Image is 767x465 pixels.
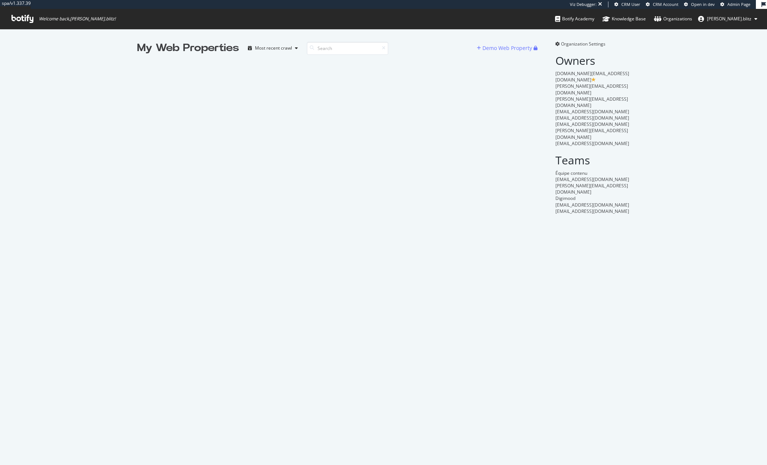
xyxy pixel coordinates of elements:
span: [EMAIL_ADDRESS][DOMAIN_NAME] [555,176,629,183]
span: alexandre.blitz [707,16,751,22]
div: Most recent crawl [255,46,292,50]
span: [PERSON_NAME][EMAIL_ADDRESS][DOMAIN_NAME] [555,96,628,108]
h2: Teams [555,154,630,166]
button: Most recent crawl [245,42,301,54]
span: CRM Account [653,1,678,7]
span: [EMAIL_ADDRESS][DOMAIN_NAME] [555,115,629,121]
a: Admin Page [720,1,750,7]
div: My Web Properties [137,41,239,56]
a: CRM Account [646,1,678,7]
button: Demo Web Property [477,42,534,54]
span: [EMAIL_ADDRESS][DOMAIN_NAME] [555,140,629,147]
span: [EMAIL_ADDRESS][DOMAIN_NAME] [555,108,629,115]
div: Équipe contenu [555,170,630,176]
button: [PERSON_NAME].blitz [692,13,763,25]
span: CRM User [621,1,640,7]
div: Viz Debugger: [570,1,597,7]
a: Open in dev [684,1,715,7]
div: Botify Academy [555,15,594,23]
a: Demo Web Property [477,45,534,51]
h2: Owners [555,54,630,67]
span: [PERSON_NAME][EMAIL_ADDRESS][DOMAIN_NAME] [555,83,628,96]
input: Search [307,42,388,55]
span: [EMAIL_ADDRESS][DOMAIN_NAME] [555,202,629,208]
a: Knowledge Base [602,9,646,29]
span: Welcome back, [PERSON_NAME].blitz ! [39,16,116,22]
a: Organizations [654,9,692,29]
span: Open in dev [691,1,715,7]
span: [EMAIL_ADDRESS][DOMAIN_NAME] [555,121,629,127]
span: [PERSON_NAME][EMAIL_ADDRESS][DOMAIN_NAME] [555,183,628,195]
div: Organizations [654,15,692,23]
a: CRM User [614,1,640,7]
div: Knowledge Base [602,15,646,23]
span: Organization Settings [561,41,605,47]
span: [EMAIL_ADDRESS][DOMAIN_NAME] [555,208,629,214]
div: Digimood [555,195,630,201]
span: [PERSON_NAME][EMAIL_ADDRESS][DOMAIN_NAME] [555,127,628,140]
span: [DOMAIN_NAME][EMAIL_ADDRESS][DOMAIN_NAME] [555,70,629,83]
div: Demo Web Property [482,44,532,52]
a: Botify Academy [555,9,594,29]
span: Admin Page [727,1,750,7]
